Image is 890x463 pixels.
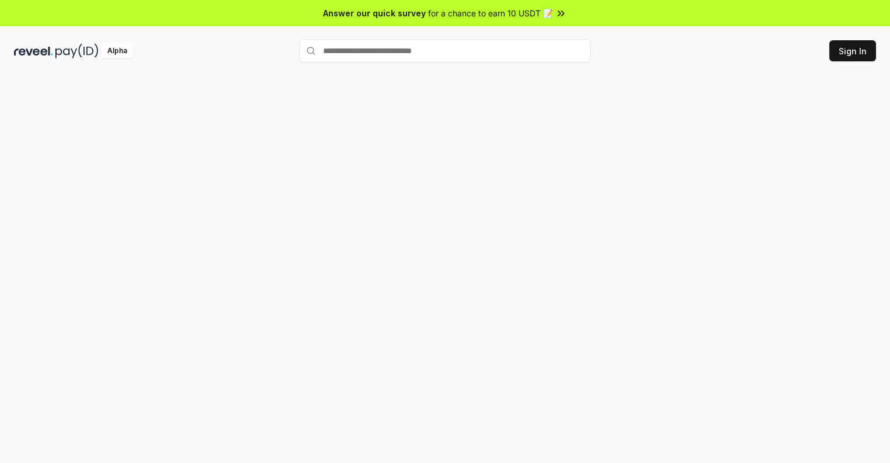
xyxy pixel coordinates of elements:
[428,7,553,19] span: for a chance to earn 10 USDT 📝
[323,7,426,19] span: Answer our quick survey
[55,44,99,58] img: pay_id
[829,40,876,61] button: Sign In
[14,44,53,58] img: reveel_dark
[101,44,134,58] div: Alpha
